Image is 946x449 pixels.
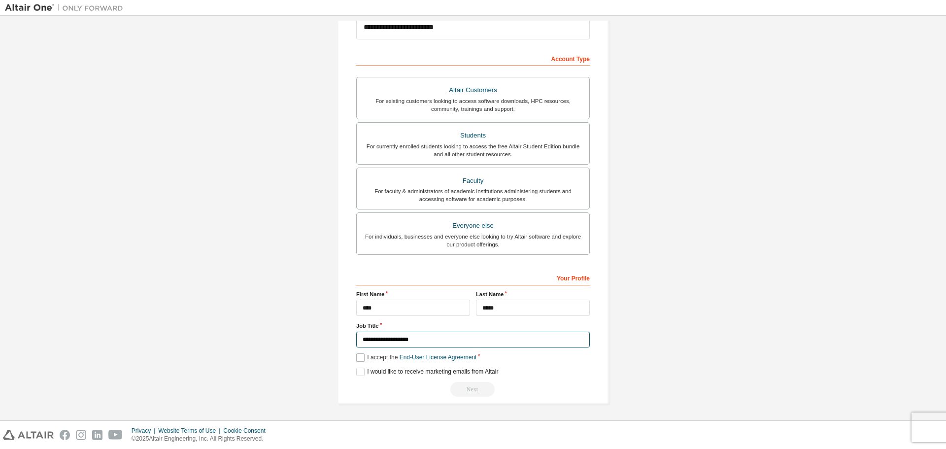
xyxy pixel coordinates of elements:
div: Your Profile [356,270,590,285]
div: Read and acccept EULA to continue [356,382,590,397]
a: End-User License Agreement [400,354,477,361]
div: Students [363,129,583,142]
img: youtube.svg [108,430,123,440]
div: Faculty [363,174,583,188]
img: facebook.svg [60,430,70,440]
label: First Name [356,290,470,298]
div: For faculty & administrators of academic institutions administering students and accessing softwa... [363,187,583,203]
div: Altair Customers [363,83,583,97]
img: Altair One [5,3,128,13]
div: For currently enrolled students looking to access the free Altair Student Edition bundle and all ... [363,142,583,158]
div: Website Terms of Use [158,427,223,435]
div: Account Type [356,50,590,66]
label: Last Name [476,290,590,298]
label: Job Title [356,322,590,330]
div: Cookie Consent [223,427,271,435]
div: Everyone else [363,219,583,233]
div: Privacy [132,427,158,435]
img: linkedin.svg [92,430,102,440]
img: altair_logo.svg [3,430,54,440]
label: I would like to receive marketing emails from Altair [356,368,498,376]
label: I accept the [356,353,476,362]
div: For individuals, businesses and everyone else looking to try Altair software and explore our prod... [363,233,583,248]
p: © 2025 Altair Engineering, Inc. All Rights Reserved. [132,435,271,443]
img: instagram.svg [76,430,86,440]
div: For existing customers looking to access software downloads, HPC resources, community, trainings ... [363,97,583,113]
